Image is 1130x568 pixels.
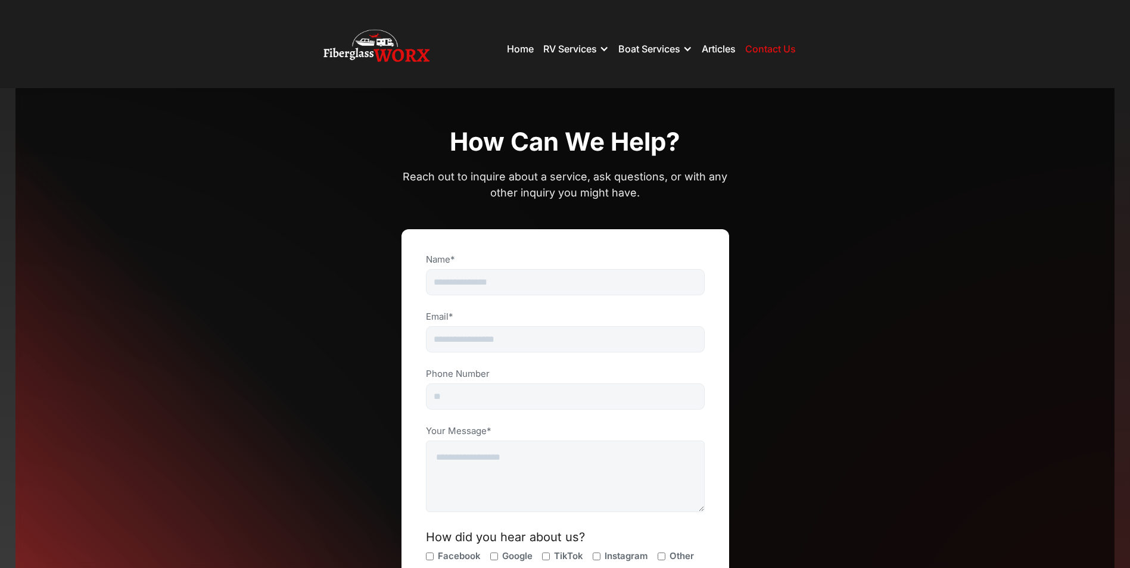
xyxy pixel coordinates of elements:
[618,31,692,67] div: Boat Services
[426,531,705,543] div: How did you hear about us?
[702,43,736,55] a: Articles
[745,43,796,55] a: Contact Us
[605,550,648,562] span: Instagram
[658,553,665,560] input: Other
[618,43,680,55] div: Boat Services
[507,43,534,55] a: Home
[543,31,609,67] div: RV Services
[490,553,498,560] input: Google
[426,425,705,437] label: Your Message*
[438,550,481,562] span: Facebook
[426,368,705,380] label: Phone Number
[542,553,550,560] input: TikTok
[450,126,680,158] h1: How can we help?
[426,553,434,560] input: Facebook
[426,254,705,266] label: Name*
[543,43,597,55] div: RV Services
[502,550,533,562] span: Google
[401,168,729,201] p: Reach out to inquire about a service, ask questions, or with any other inquiry you might have.
[593,553,600,560] input: Instagram
[670,550,694,562] span: Other
[426,311,705,323] label: Email*
[554,550,583,562] span: TikTok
